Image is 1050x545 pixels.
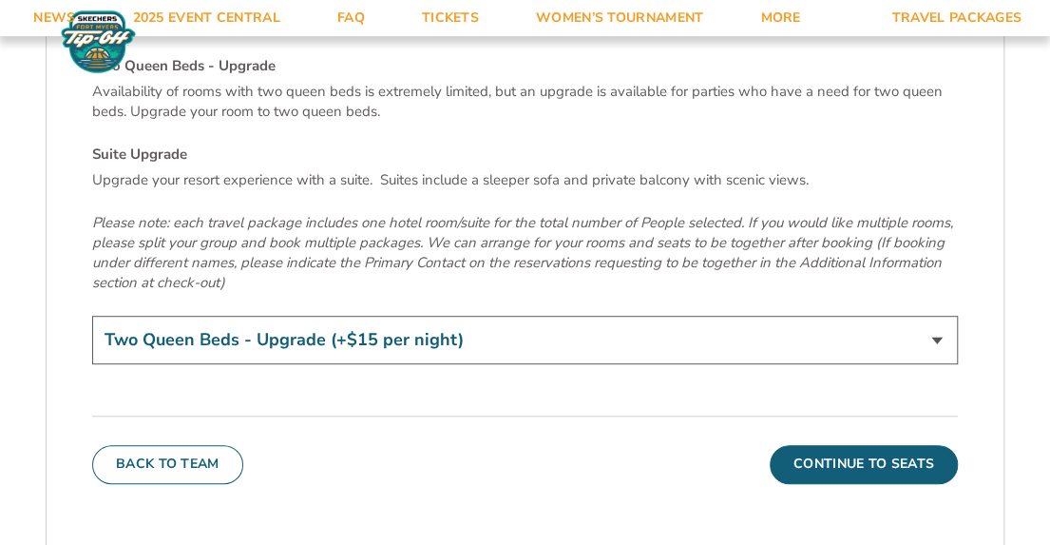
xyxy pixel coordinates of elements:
h4: Two Queen Beds - Upgrade [92,56,958,76]
h4: Suite Upgrade [92,145,958,165]
em: Please note: each travel package includes one hotel room/suite for the total number of People sel... [92,213,953,292]
img: Fort Myers Tip-Off [57,10,140,74]
button: Back To Team [92,445,243,483]
p: Availability of rooms with two queen beds is extremely limited, but an upgrade is available for p... [92,82,958,122]
button: Continue To Seats [770,445,958,483]
p: Upgrade your resort experience with a suite. Suites include a sleeper sofa and private balcony wi... [92,170,958,190]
